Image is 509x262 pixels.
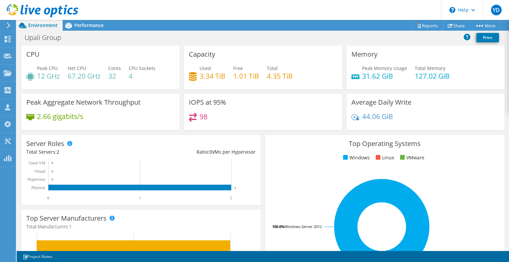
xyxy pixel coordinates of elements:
text: 1 [139,196,141,200]
h3: Peak Aggregate Network Throughput [26,99,141,106]
h3: Memory [351,51,377,58]
h4: 2.66 gigabits/s [37,113,83,120]
span: Performance [74,22,104,28]
a: More [470,20,501,31]
li: Windows [341,154,370,161]
text: 0 [52,170,53,173]
span: Cores [108,65,121,71]
span: Used [200,65,211,71]
svg: \n [449,7,455,13]
h4: 3.34 TiB [200,72,226,80]
h4: Total Manufacturers: [26,223,255,230]
h4: 32 [108,72,121,80]
tspan: Windows Server 2012 [284,224,322,229]
li: VMware [398,154,424,161]
span: Environment [28,22,58,28]
h3: IOPS at 95% [189,99,226,106]
h4: 31.62 GiB [362,72,407,80]
li: Linux [374,154,394,161]
h3: Top Server Manufacturers [26,215,107,222]
text: 0 [52,178,53,181]
h4: 12 GHz [37,72,60,80]
span: 1 [69,223,72,230]
span: 0 [209,149,212,155]
div: Ratio: VMs per Hypervisor [141,148,255,156]
span: Peak Memory Usage [362,65,407,71]
span: 2 [57,149,59,155]
span: Net CPU [68,65,86,71]
h4: 4 [129,72,156,80]
h4: 4.35 TiB [267,72,293,80]
a: Reports [411,20,443,31]
span: YD [491,5,502,15]
span: Peak CPU [37,65,58,71]
h4: 44.06 GiB [362,113,393,120]
span: Total [267,65,278,71]
h3: Average Daily Write [351,99,411,106]
h1: Upali Group [22,34,72,41]
h4: 1.01 TiB [233,72,259,80]
text: Guest VM [29,161,45,165]
text: 2 [235,186,236,189]
span: Free [233,65,243,71]
text: Physical [31,185,45,190]
a: Share [443,20,470,31]
a: Project Notes [18,252,57,261]
tspan: 100.0% [272,224,284,229]
div: Total Servers: [26,148,141,156]
h3: Server Roles [26,140,64,147]
text: 2 [230,196,232,200]
h3: Top Operating Systems [270,140,499,147]
span: Total Memory [415,65,445,71]
a: Print [476,33,499,42]
h4: 98 [200,113,208,120]
text: Virtual [34,169,46,174]
text: Hypervisor [27,177,45,182]
h4: 127.02 GiB [415,72,450,80]
h3: CPU [26,51,40,58]
text: 0 [47,196,49,200]
span: CPU Sockets [129,65,156,71]
h4: 67.20 GHz [68,72,101,80]
text: 0 [52,161,53,165]
h3: Capacity [189,51,215,58]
